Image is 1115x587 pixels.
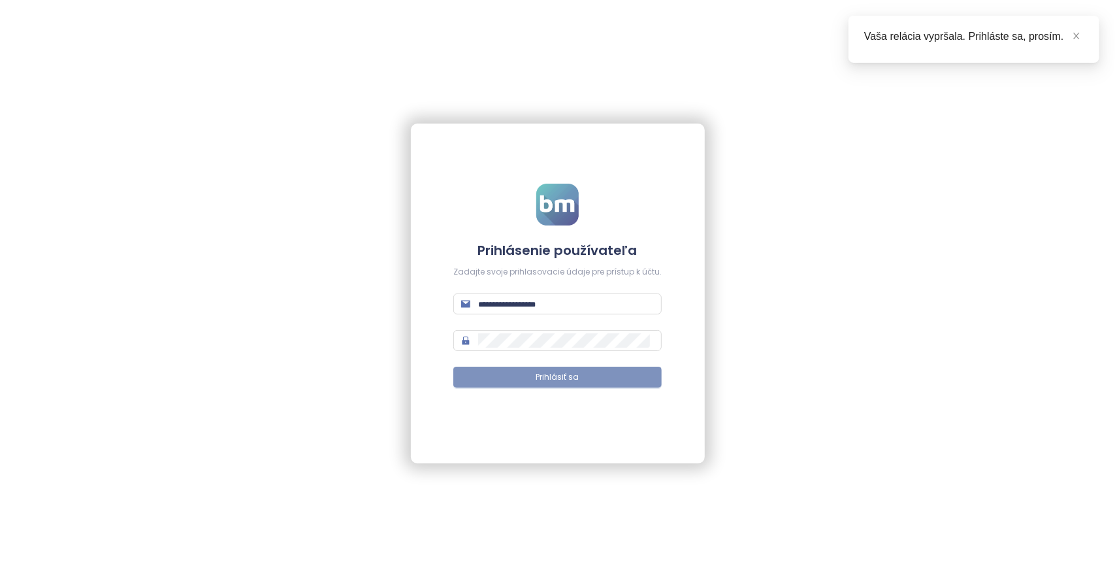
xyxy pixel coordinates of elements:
[453,241,662,260] h4: Prihlásenie používateľa
[864,29,1084,44] div: Vaša relácia vypršala. Prihláste sa, prosím.
[461,336,470,345] span: lock
[536,184,579,226] img: logo
[453,266,662,278] div: Zadajte svoje prihlasovacie údaje pre prístup k účtu.
[461,299,470,309] span: mail
[1072,31,1081,41] span: close
[453,367,662,388] button: Prihlásiť sa
[536,371,579,384] span: Prihlásiť sa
